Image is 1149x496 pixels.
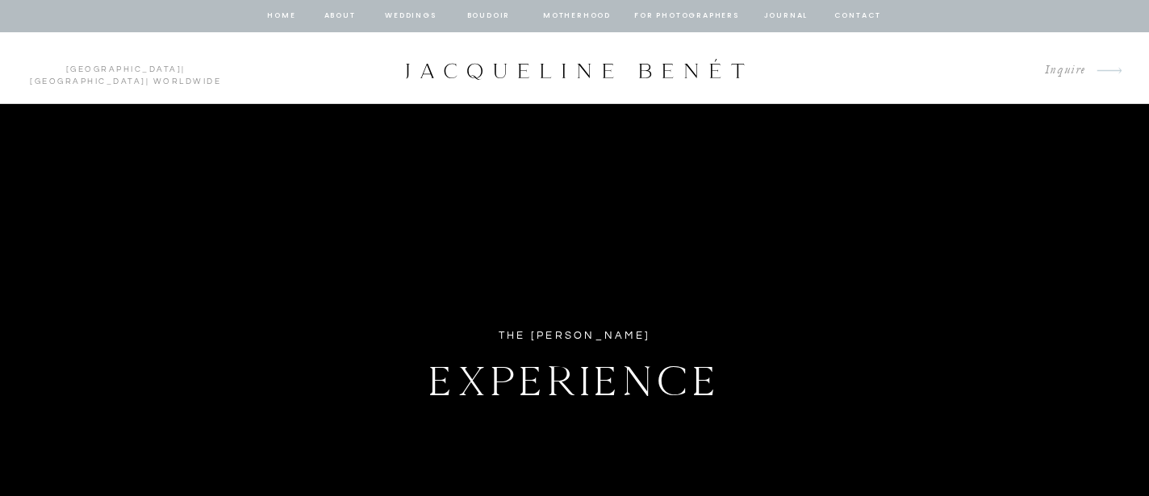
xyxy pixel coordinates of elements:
a: contact [832,9,884,23]
a: Inquire [1032,60,1086,81]
a: Motherhood [543,9,610,23]
a: about [323,9,357,23]
a: [GEOGRAPHIC_DATA] [30,77,146,85]
div: The [PERSON_NAME] [443,327,706,345]
a: journal [761,9,811,23]
h1: Experience [342,348,807,405]
p: | | Worldwide [23,64,228,73]
a: [GEOGRAPHIC_DATA] [66,65,182,73]
a: Weddings [383,9,438,23]
a: BOUDOIR [466,9,512,23]
a: home [266,9,297,23]
a: for photographers [634,9,739,23]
